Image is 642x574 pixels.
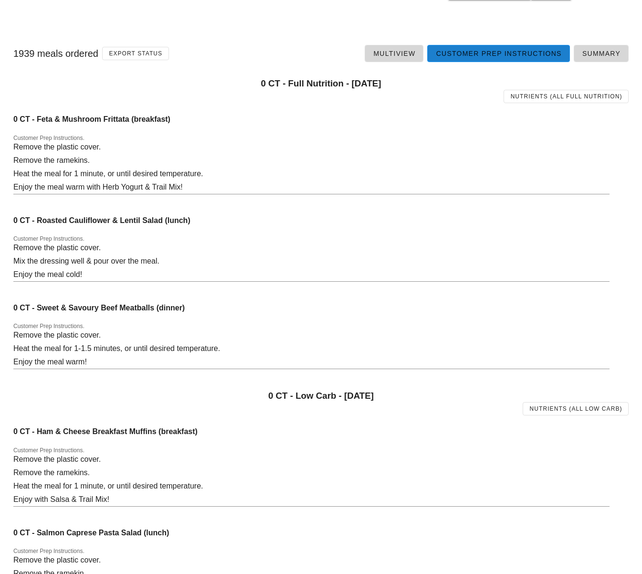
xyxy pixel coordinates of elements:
h3: 0 CT - Low Carb - [DATE] [13,391,629,401]
a: Multiview [365,45,423,62]
h4: 0 CT - Ham & Cheese Breakfast Muffins (breakfast) [13,427,610,436]
h4: 0 CT - Sweet & Savoury Beef Meatballs (dinner) [13,303,610,312]
label: Customer Prep Instructions. [13,548,84,555]
span: Summary [582,50,621,57]
label: Customer Prep Instructions. [13,135,84,142]
span: Customer Prep Instructions [435,50,561,57]
h4: 0 CT - Salmon Caprese Pasta Salad (lunch) [13,528,610,537]
label: Customer Prep Instructions. [13,235,84,243]
span: Nutrients (all Low Carb) [529,405,622,412]
h4: 0 CT - Roasted Cauliflower & Lentil Salad (lunch) [13,216,610,225]
a: Summary [574,45,629,62]
label: Customer Prep Instructions. [13,447,84,454]
a: Nutrients (all Low Carb) [523,402,629,415]
span: Export Status [108,50,162,57]
span: 1939 meals ordered [13,48,98,59]
h3: 0 CT - Full Nutrition - [DATE] [13,78,629,89]
a: Nutrients (all Full Nutrition) [504,90,629,103]
button: Export Status [102,47,169,60]
span: Nutrients (all Full Nutrition) [510,93,622,100]
h4: 0 CT - Feta & Mushroom Frittata (breakfast) [13,115,610,124]
a: Customer Prep Instructions [427,45,569,62]
label: Customer Prep Instructions. [13,323,84,330]
span: Multiview [373,50,415,57]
